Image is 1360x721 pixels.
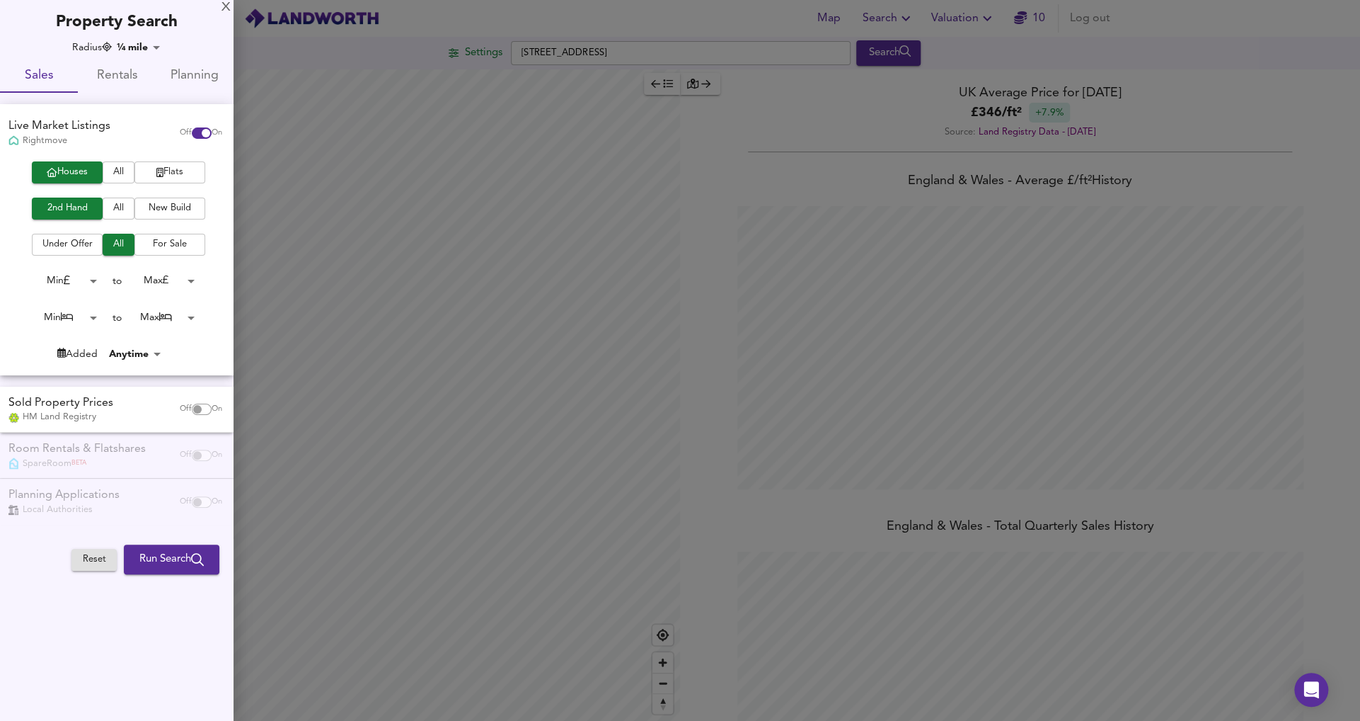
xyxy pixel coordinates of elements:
[221,3,231,13] div: X
[142,164,198,181] span: Flats
[8,411,113,424] div: HM Land Registry
[8,413,19,423] img: Land Registry
[110,200,127,217] span: All
[134,198,205,220] button: New Build
[134,161,205,183] button: Flats
[212,127,222,139] span: On
[24,307,102,329] div: Min
[32,198,103,220] button: 2nd Hand
[134,234,205,256] button: For Sale
[79,552,110,568] span: Reset
[103,161,134,183] button: All
[32,161,103,183] button: Houses
[8,135,110,147] div: Rightmove
[8,118,110,135] div: Live Market Listings
[110,164,127,181] span: All
[113,311,122,325] div: to
[39,237,96,253] span: Under Offer
[122,270,200,292] div: Max
[122,307,200,329] div: Max
[24,270,102,292] div: Min
[110,237,127,253] span: All
[39,164,96,181] span: Houses
[105,347,166,361] div: Anytime
[8,135,19,147] img: Rightmove
[113,40,165,55] div: ¼ mile
[32,234,103,256] button: Under Offer
[39,200,96,217] span: 2nd Hand
[164,65,225,87] span: Planning
[57,347,98,361] div: Added
[113,274,122,288] div: to
[8,65,69,87] span: Sales
[180,127,192,139] span: Off
[180,404,192,415] span: Off
[71,549,117,571] button: Reset
[103,198,134,220] button: All
[103,234,134,256] button: All
[142,237,198,253] span: For Sale
[139,550,204,569] span: Run Search
[124,545,219,574] button: Run Search
[86,65,147,87] span: Rentals
[1294,673,1328,707] div: Open Intercom Messenger
[142,200,198,217] span: New Build
[72,40,112,55] div: Radius
[8,395,113,411] div: Sold Property Prices
[212,404,222,415] span: On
